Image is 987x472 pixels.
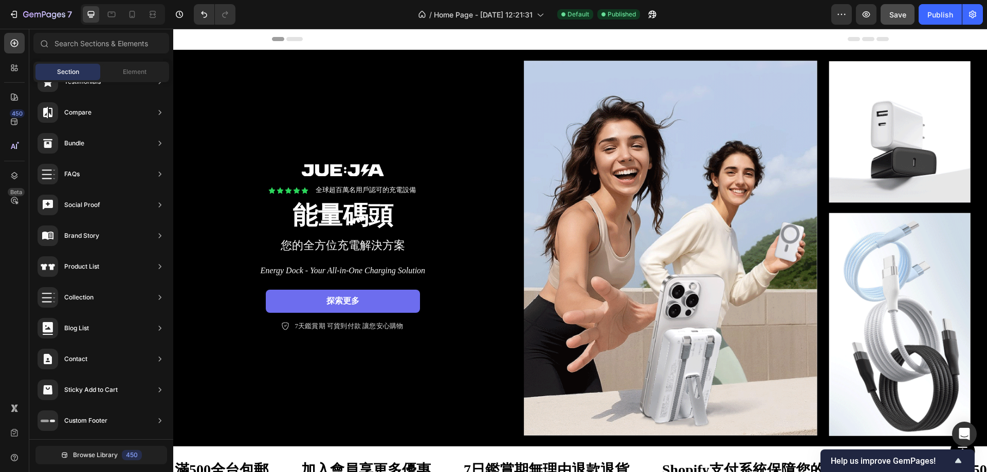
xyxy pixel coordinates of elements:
span: Element [123,67,147,77]
button: Show survey - Help us improve GemPages! [831,455,964,467]
div: Bundle [64,138,84,148]
button: 7 [4,4,77,25]
span: Browse Library [73,450,118,460]
div: Contact [64,354,87,364]
div: FAQs [64,169,80,179]
span: Help us improve GemPages! [831,456,952,466]
span: Save [889,10,906,19]
div: Product List [64,261,99,272]
iframe: Design area [173,29,987,472]
div: Publish [927,9,953,20]
span: Published [608,10,636,19]
div: Brand Story [64,231,99,241]
button: Publish [919,4,962,25]
div: Sticky Add to Cart [64,385,118,395]
input: Search Sections & Elements [33,33,169,53]
span: Home Page - [DATE] 12:21:31 [434,9,533,20]
div: Social Proof [64,200,100,210]
div: Open Intercom Messenger [952,422,977,446]
div: Undo/Redo [194,4,235,25]
div: Blog List [64,323,89,333]
div: 450 [10,109,25,118]
p: 7 [67,8,72,21]
button: Save [881,4,915,25]
div: Collection [64,292,94,303]
div: Compare [64,107,92,118]
span: Default [568,10,589,19]
div: 450 [122,450,142,460]
div: Beta [8,188,25,196]
div: Custom Footer [64,416,107,426]
button: Browse Library450 [35,446,167,464]
span: / [429,9,432,20]
span: Section [57,67,79,77]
